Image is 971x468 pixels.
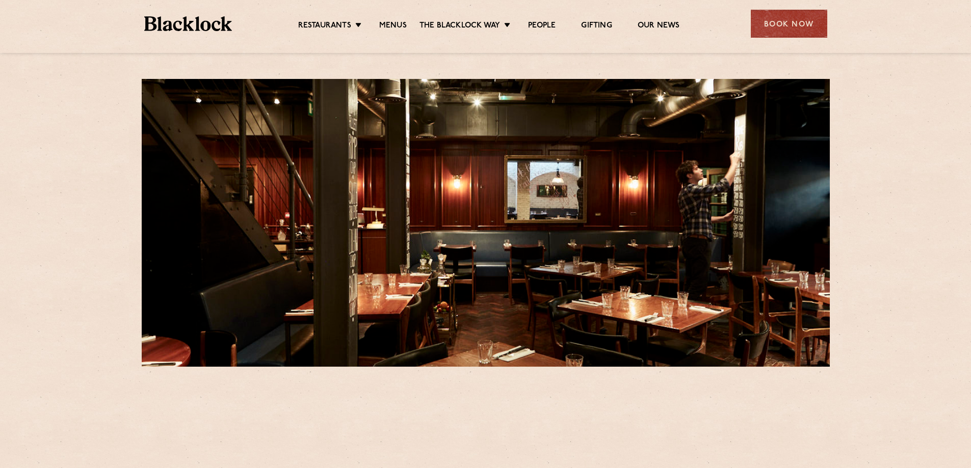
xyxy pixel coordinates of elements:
[379,21,407,32] a: Menus
[581,21,612,32] a: Gifting
[528,21,556,32] a: People
[144,16,232,31] img: BL_Textured_Logo-footer-cropped.svg
[638,21,680,32] a: Our News
[751,10,827,38] div: Book Now
[298,21,351,32] a: Restaurants
[419,21,500,32] a: The Blacklock Way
